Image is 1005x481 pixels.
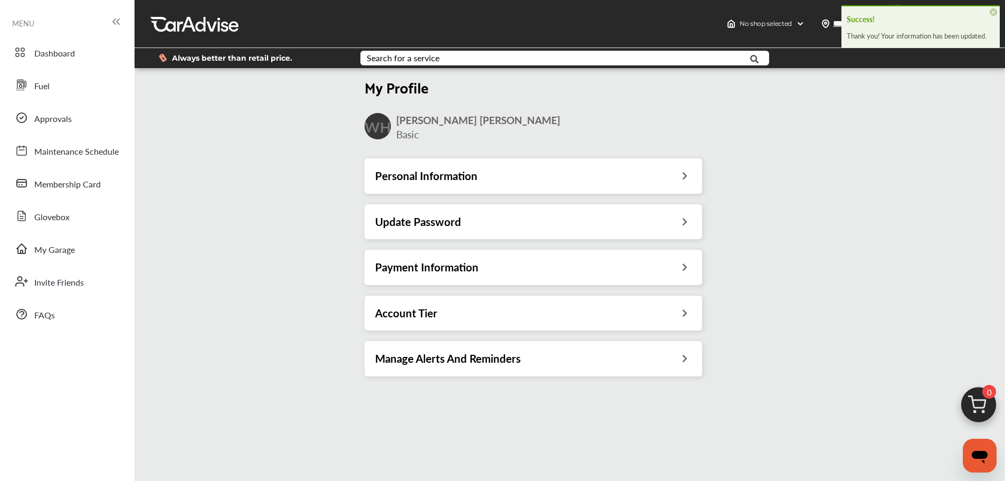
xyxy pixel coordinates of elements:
span: Fuel [34,80,50,93]
span: Dashboard [34,47,75,61]
h2: My Profile [365,78,702,96]
img: location_vector.a44bc228.svg [821,20,830,28]
span: 0 [982,385,996,399]
h3: Personal Information [375,169,477,183]
span: Membership Card [34,178,101,192]
img: header-down-arrow.9dd2ce7d.svg [796,20,805,28]
h3: Manage Alerts And Reminders [375,352,521,365]
a: Maintenance Schedule [9,137,124,164]
span: × [990,8,997,16]
a: Dashboard [9,39,124,66]
h3: Account Tier [375,306,437,320]
span: Basic [396,127,419,142]
span: Maintenance Schedule [34,145,119,159]
img: dollor_label_vector.a70140d1.svg [159,53,167,62]
a: Membership Card [9,169,124,197]
h3: Update Password [375,215,461,229]
span: No shop selected [740,20,792,28]
a: My Garage [9,235,124,262]
span: Glovebox [34,211,70,224]
iframe: Button to launch messaging window [963,439,997,473]
h3: Payment Information [375,260,478,274]
span: Invite Friends [34,276,84,290]
span: Always better than retail price. [172,54,292,62]
a: FAQs [9,300,124,328]
img: cart_icon.3d0951e8.svg [953,382,1004,433]
h2: WH [365,117,391,136]
img: header-home-logo.8d720a4f.svg [727,20,735,28]
a: Approvals [9,104,124,131]
div: Search for a service [367,54,439,62]
span: FAQs [34,309,55,323]
span: My Garage [34,243,75,257]
span: [PERSON_NAME] [PERSON_NAME] [396,113,560,127]
div: Thank you! Your information has been updated. [847,29,994,43]
a: Fuel [9,71,124,99]
span: MENU [12,19,34,27]
a: Glovebox [9,202,124,230]
h4: Success! [847,12,994,26]
span: Approvals [34,112,72,126]
a: Invite Friends [9,268,124,295]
